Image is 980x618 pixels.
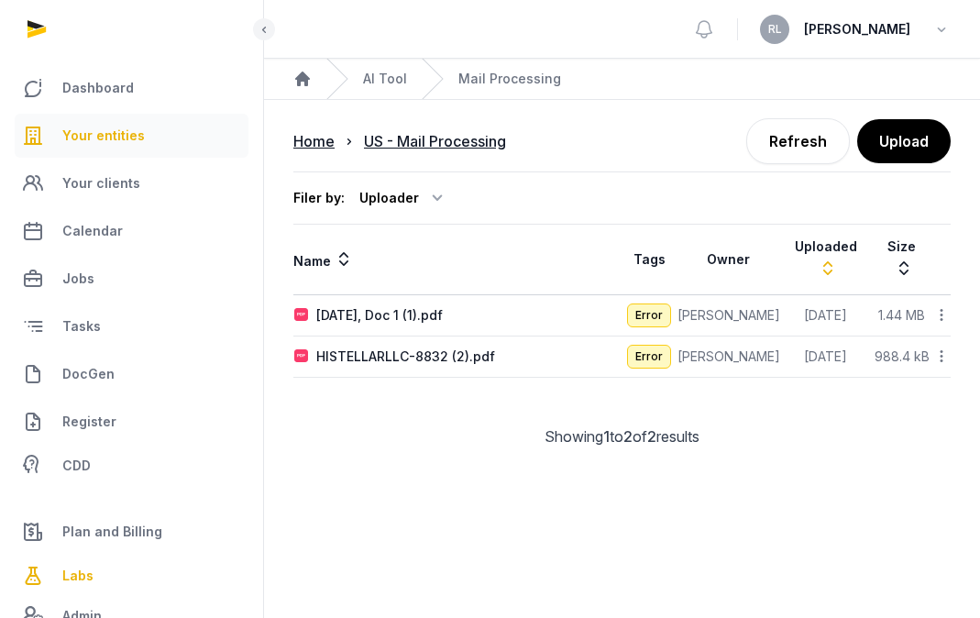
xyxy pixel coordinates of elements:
a: CDD [15,447,248,484]
div: HISTELLARLLC-8832 (2).pdf [316,348,495,366]
nav: Breadcrumb [264,59,980,100]
a: Jobs [15,257,248,301]
td: [PERSON_NAME] [677,337,781,378]
th: Name [293,225,622,295]
span: Register [62,411,116,433]
div: Filer by: [293,189,345,207]
td: 988.4 kB [871,337,932,378]
div: US - Mail Processing [364,130,506,152]
span: 1 [603,427,610,446]
span: 2 [647,427,656,446]
button: RL [760,15,789,44]
img: pdf.svg [294,308,309,323]
button: Upload [857,119,951,163]
span: Dashboard [62,77,134,99]
th: Uploaded [781,225,872,295]
td: 1.44 MB [871,295,932,337]
a: Register [15,400,248,444]
span: Calendar [62,220,123,242]
div: [DATE], Doc 1 (1).pdf [316,306,443,325]
a: Calendar [15,209,248,253]
a: Plan and Billing [15,510,248,554]
span: [DATE] [804,307,847,323]
th: Size [871,225,932,295]
th: Tags [622,225,677,295]
span: CDD [62,455,91,477]
span: DocGen [62,363,115,385]
span: Tasks [62,315,101,337]
span: 2 [623,427,633,446]
span: Your entities [62,125,145,147]
span: Mail Processing [458,70,561,88]
nav: Breadcrumb [293,119,622,163]
a: Refresh [746,118,850,164]
a: Your entities [15,114,248,158]
div: Uploader [359,183,448,213]
a: Labs [15,554,248,598]
span: Your clients [62,172,140,194]
span: Error [627,303,671,327]
span: [DATE] [804,348,847,364]
a: AI Tool [363,70,407,88]
span: Labs [62,565,94,587]
a: Tasks [15,304,248,348]
span: [PERSON_NAME] [804,18,910,40]
a: DocGen [15,352,248,396]
td: [PERSON_NAME] [677,295,781,337]
div: Home [293,130,335,152]
span: Error [627,345,671,369]
th: Owner [677,225,781,295]
span: Jobs [62,268,94,290]
a: Your clients [15,161,248,205]
div: Showing to of results [293,425,951,447]
span: Plan and Billing [62,521,162,543]
span: RL [768,24,782,35]
img: pdf.svg [294,349,309,364]
a: Dashboard [15,66,248,110]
